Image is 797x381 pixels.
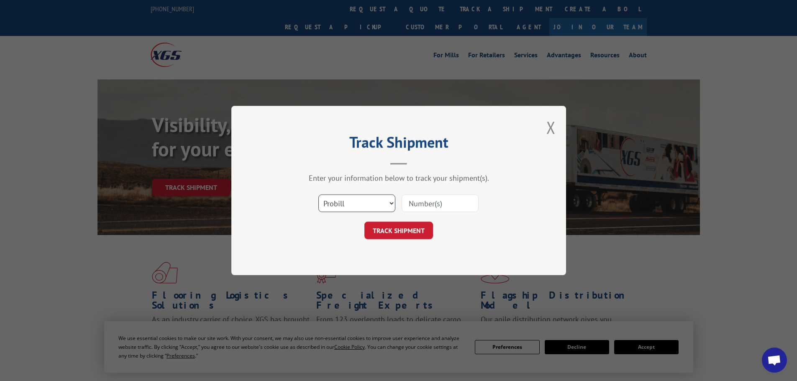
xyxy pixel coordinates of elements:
[402,194,479,212] input: Number(s)
[364,222,433,239] button: TRACK SHIPMENT
[762,348,787,373] div: Open chat
[546,116,556,138] button: Close modal
[273,173,524,183] div: Enter your information below to track your shipment(s).
[273,136,524,152] h2: Track Shipment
